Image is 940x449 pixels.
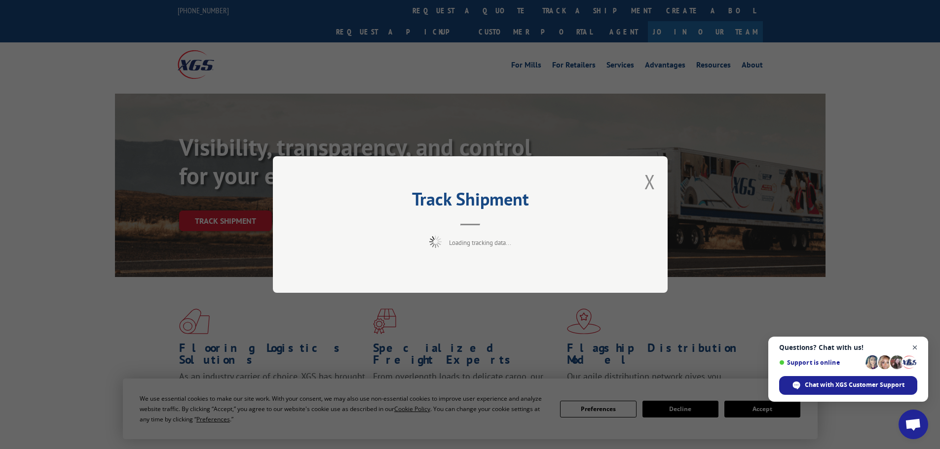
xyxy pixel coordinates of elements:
div: Open chat [899,410,928,439]
div: Chat with XGS Customer Support [779,376,917,395]
span: Chat with XGS Customer Support [805,380,904,389]
h2: Track Shipment [322,192,618,211]
img: xgs-loading [429,236,442,248]
span: Loading tracking data... [449,239,511,247]
button: Close modal [644,169,655,195]
span: Questions? Chat with us! [779,344,917,351]
span: Close chat [909,342,921,354]
span: Support is online [779,359,862,366]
